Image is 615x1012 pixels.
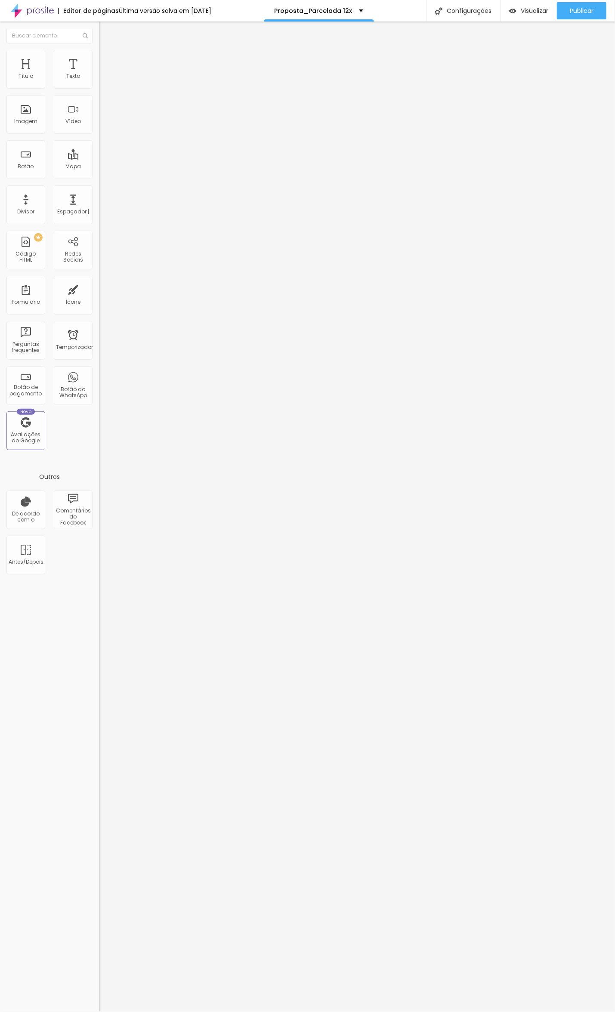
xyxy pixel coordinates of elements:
[435,7,442,15] img: Ícone
[9,384,43,397] div: Botão de pagamento
[56,251,90,263] div: Redes Sociais
[19,73,33,79] div: Título
[65,118,81,124] div: Vídeo
[17,409,35,415] div: Novo
[18,164,34,170] div: Botão
[521,7,548,14] span: Visualizar
[58,8,119,14] div: Editor de páginas
[275,8,352,14] p: Proposta_Parcelada 12x
[501,2,557,19] button: Visualizar
[83,33,88,38] img: Ícone
[66,73,80,79] div: Texto
[9,341,43,354] div: Perguntas frequentes
[9,251,43,263] div: Código HTML
[65,164,81,170] div: Mapa
[509,7,516,15] img: view-1.svg
[14,118,37,124] div: Imagem
[9,511,43,523] div: De acordo com o
[119,8,211,14] div: Última versão salva em [DATE]
[12,299,40,305] div: Formulário
[56,508,90,526] div: Comentários do Facebook
[9,559,43,565] div: Antes/Depois
[17,209,34,215] div: Divisor
[9,432,43,444] div: Avaliações do Google
[56,344,90,350] div: Temporizador
[447,8,491,14] font: Configurações
[557,2,606,19] button: Publicar
[57,209,89,215] div: Espaçador |
[6,28,93,43] input: Buscar elemento
[56,386,90,399] div: Botão do WhatsApp
[66,299,81,305] div: Ícone
[570,7,593,14] span: Publicar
